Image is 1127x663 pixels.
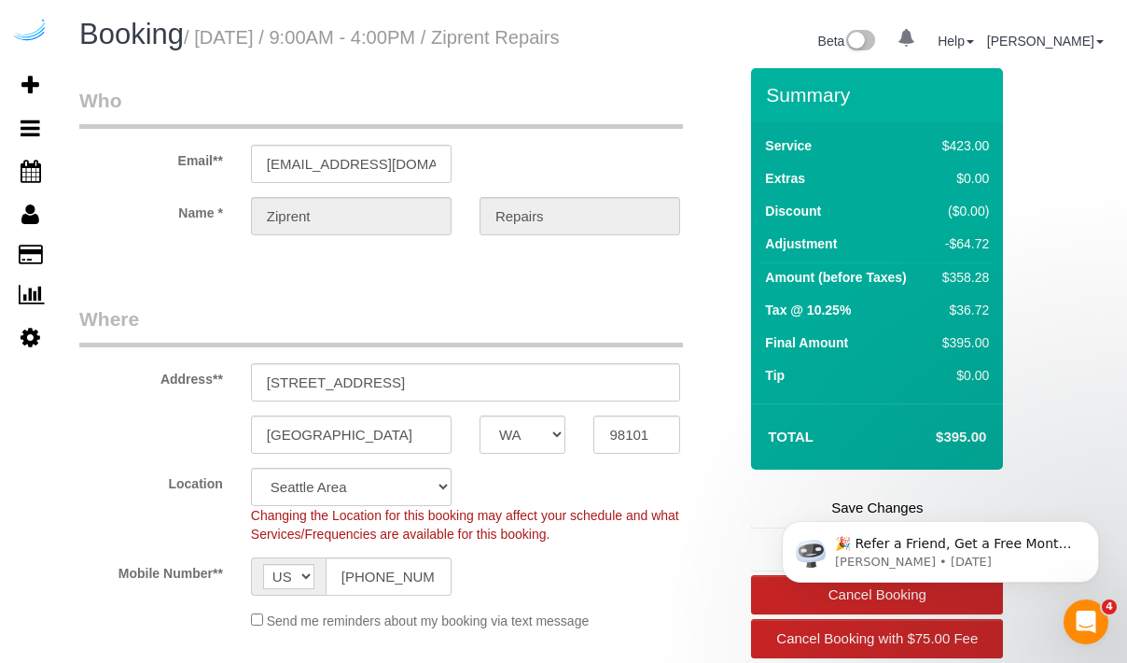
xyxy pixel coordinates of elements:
[79,18,184,50] span: Booking
[935,268,989,287] div: $358.28
[751,488,1003,528] a: Save Changes
[880,430,986,445] h4: $395.00
[935,333,989,352] div: $395.00
[938,34,974,49] a: Help
[765,136,812,155] label: Service
[1102,600,1117,614] span: 4
[1064,600,1108,644] iframe: Intercom live chat
[935,202,989,220] div: ($0.00)
[844,30,875,54] img: New interface
[480,197,680,235] input: Last Name**
[765,234,837,253] label: Adjustment
[765,333,848,352] label: Final Amount
[184,27,560,48] small: / [DATE] / 9:00AM - 4:00PM / Ziprent Repairs
[326,557,452,596] input: Mobile Number**
[593,416,680,454] input: Zip Code**
[776,630,978,646] span: Cancel Booking with $75.00 Fee
[768,429,814,444] strong: Total
[935,169,989,188] div: $0.00
[751,619,1003,658] a: Cancel Booking with $75.00 Fee
[935,366,989,385] div: $0.00
[65,197,237,222] label: Name *
[754,482,1127,613] iframe: Intercom notifications message
[65,557,237,583] label: Mobile Number**
[935,136,989,155] div: $423.00
[987,34,1104,49] a: [PERSON_NAME]
[751,575,1003,614] a: Cancel Booking
[765,268,906,287] label: Amount (before Taxes)
[751,532,1003,571] a: Save and Send Message...
[935,234,989,253] div: -$64.72
[79,87,683,129] legend: Who
[79,305,683,347] legend: Where
[65,468,237,493] label: Location
[765,366,785,385] label: Tip
[765,202,821,220] label: Discount
[935,301,989,319] div: $36.72
[765,301,851,319] label: Tax @ 10.25%
[765,169,805,188] label: Extras
[11,19,49,45] img: Automaid Logo
[766,84,994,106] h3: Summary
[818,34,876,49] a: Beta
[251,508,679,542] span: Changing the Location for this booking may affect your schedule and what Services/Frequencies are...
[267,614,590,628] span: Send me reminders about my booking via text message
[251,197,452,235] input: First Name**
